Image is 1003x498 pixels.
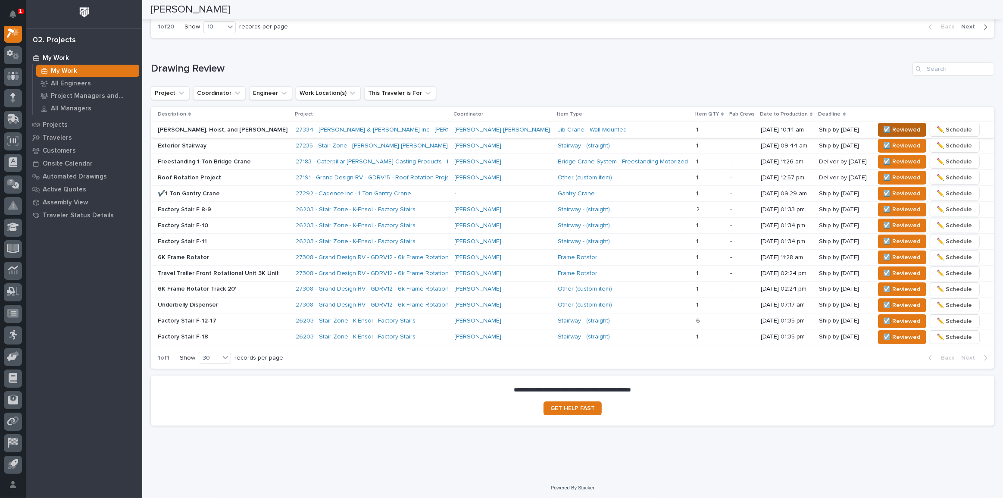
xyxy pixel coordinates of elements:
button: Back [922,354,958,362]
p: ✔️1 Ton Gantry Crane [158,190,289,197]
button: ✏️ Schedule [930,266,980,280]
p: Description [158,110,186,119]
button: Coordinator [193,86,246,100]
button: ✏️ Schedule [930,282,980,296]
div: Notifications1 [11,10,22,24]
button: ☑️ Reviewed [878,203,926,216]
p: Underbelly Dispenser [158,301,289,309]
p: Assembly View [43,199,88,207]
tr: Exterior Stairway27235 - Stair Zone - [PERSON_NAME] [PERSON_NAME] - Batting Cage Stairs [PERSON_N... [151,138,994,154]
button: ✏️ Schedule [930,139,980,153]
a: My Work [33,65,142,77]
a: Active Quotes [26,183,142,196]
a: [PERSON_NAME] [455,142,502,150]
a: Traveler Status Details [26,209,142,222]
a: 27292 - Cadence Inc - 1 Ton Gantry Crane [296,190,412,197]
p: 1 [696,268,700,277]
p: Show [184,23,200,31]
a: 26203 - Stair Zone - K-Ensol - Factory Stairs [296,222,416,229]
button: ✏️ Schedule [930,203,980,216]
button: Notifications [4,5,22,23]
img: Workspace Logo [76,4,92,20]
input: Search [912,62,994,76]
p: Traveler Status Details [43,212,114,219]
a: Stairway - (straight) [558,206,610,213]
button: ✏️ Schedule [930,330,980,344]
a: Frame Rotator [558,254,597,261]
p: - [730,238,754,245]
p: Ship by [DATE] [819,220,861,229]
a: Assembly View [26,196,142,209]
p: [DATE] 02:24 pm [761,270,812,277]
p: [DATE] 01:35 pm [761,333,812,341]
span: ☑️ Reviewed [884,284,921,294]
p: Ship by [DATE] [819,252,861,261]
p: [DATE] 07:17 am [761,301,812,309]
a: 27183 - Caterpillar [PERSON_NAME] Casting Products - Freestanding 1 Ton UltraLite [296,158,524,166]
p: - [455,190,551,197]
span: ✏️ Schedule [937,220,972,231]
button: ☑️ Reviewed [878,219,926,232]
p: [DATE] 10:14 am [761,126,812,134]
a: [PERSON_NAME] [455,238,502,245]
span: ☑️ Reviewed [884,300,921,310]
button: ☑️ Reviewed [878,282,926,296]
a: [PERSON_NAME] [455,301,502,309]
span: ☑️ Reviewed [884,141,921,151]
a: Stairway - (straight) [558,222,610,229]
a: Bridge Crane System - Freestanding Motorized [558,158,688,166]
p: 1 of 1 [151,348,176,369]
a: Frame Rotator [558,270,597,277]
button: ☑️ Reviewed [878,251,926,264]
button: Engineer [249,86,292,100]
span: ✏️ Schedule [937,125,972,135]
span: ✏️ Schedule [937,252,972,263]
span: ☑️ Reviewed [884,220,921,231]
tr: Underbelly Dispenser27308 - Grand Design RV - GDRV12 - 6k Frame Rotation Unit [PERSON_NAME] Other... [151,297,994,313]
a: Other (custom item) [558,285,612,293]
p: [DATE] 01:35 pm [761,317,812,325]
p: 1 [696,125,700,134]
p: Ship by [DATE] [819,284,861,293]
p: Ship by [DATE] [819,300,861,309]
p: 1 [696,300,700,309]
p: Coordinator [454,110,484,119]
button: Project [151,86,190,100]
button: ☑️ Reviewed [878,298,926,312]
a: Powered By Stacker [551,485,594,490]
p: [DATE] 01:34 pm [761,238,812,245]
p: Travelers [43,134,72,142]
p: records per page [234,354,283,362]
p: Ship by [DATE] [819,268,861,277]
p: records per page [239,23,288,31]
p: 1 [696,236,700,245]
tr: Factory Stair F-1826203 - Stair Zone - K-Ensol - Factory Stairs [PERSON_NAME] Stairway - (straigh... [151,329,994,345]
p: [DATE] 01:34 pm [761,222,812,229]
p: [DATE] 02:24 pm [761,285,812,293]
p: - [730,254,754,261]
span: ✏️ Schedule [937,268,972,279]
h1: Drawing Review [151,63,909,75]
p: [PERSON_NAME], Hoist, and [PERSON_NAME] [158,126,289,134]
p: Active Quotes [43,186,86,194]
span: ✏️ Schedule [937,141,972,151]
a: Stairway - (straight) [558,238,610,245]
span: ☑️ Reviewed [884,188,921,199]
a: [PERSON_NAME] [455,206,502,213]
p: [DATE] 12:57 pm [761,174,812,182]
span: ✏️ Schedule [937,300,972,310]
p: - [730,206,754,213]
a: 27308 - Grand Design RV - GDRV12 - 6k Frame Rotation Unit [296,285,461,293]
span: ☑️ Reviewed [884,125,921,135]
p: 1 [696,220,700,229]
p: - [730,190,754,197]
p: - [730,285,754,293]
p: - [730,142,754,150]
p: Fab Crews [729,110,755,119]
button: ✏️ Schedule [930,171,980,185]
a: [PERSON_NAME] [455,254,502,261]
p: Deliver by [DATE] [819,157,869,166]
p: 1 [696,332,700,341]
button: Work Location(s) [296,86,361,100]
span: ☑️ Reviewed [884,172,921,183]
